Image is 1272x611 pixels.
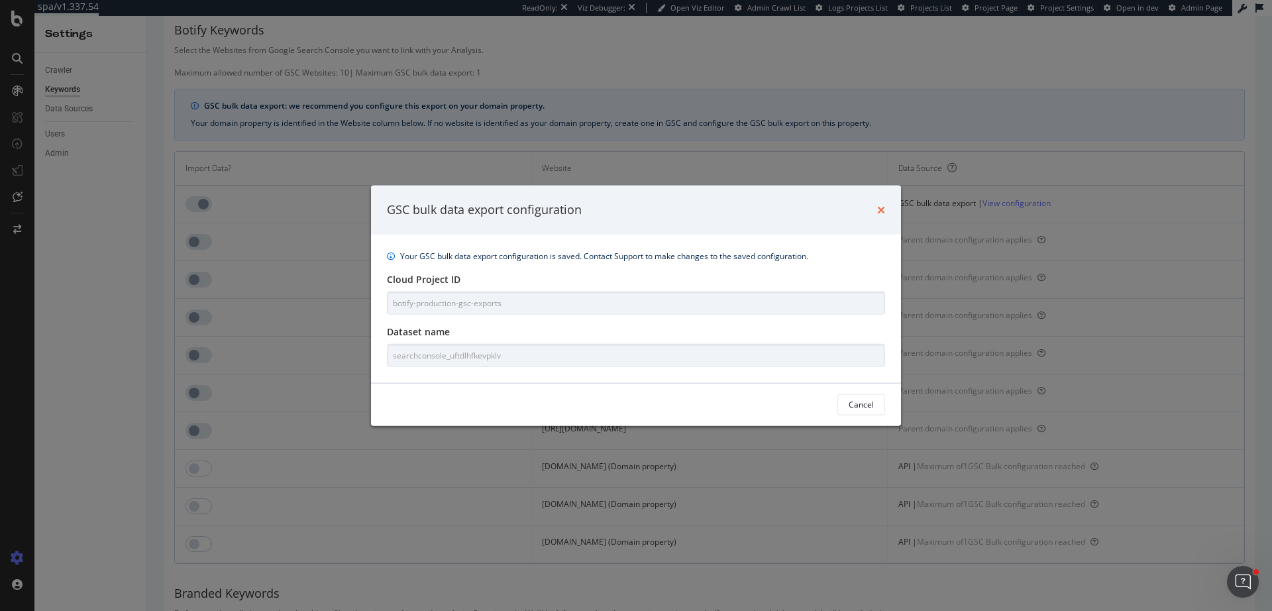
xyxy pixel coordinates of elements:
[387,325,450,338] label: Dataset name
[387,201,582,219] div: GSC bulk data export configuration
[387,343,885,366] input: Type here
[837,394,885,415] button: Cancel
[387,291,885,314] input: Type here
[387,250,885,262] div: info banner
[849,399,874,410] div: Cancel
[371,186,901,426] div: modal
[1227,566,1259,598] iframe: Intercom live chat
[387,272,460,286] label: Cloud Project ID
[400,250,808,262] div: Your GSC bulk data export configuration is saved. Contact Support to make changes to the saved co...
[877,201,885,219] div: times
